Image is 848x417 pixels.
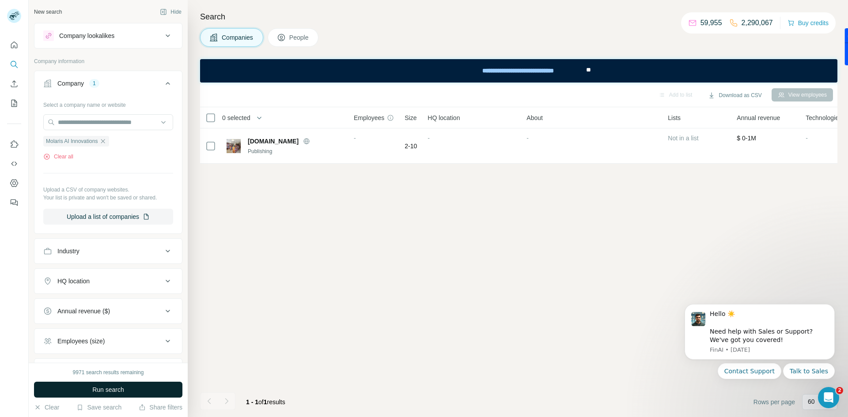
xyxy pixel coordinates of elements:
[34,240,182,262] button: Industry
[46,137,98,145] span: Molaris AI Innovations
[668,135,698,142] span: Not in a list
[258,398,264,406] span: of
[354,113,384,122] span: Employees
[405,142,417,150] span: 2-10
[57,307,110,316] div: Annual revenue ($)
[700,18,722,28] p: 59,955
[57,79,84,88] div: Company
[34,361,182,382] button: Technologies
[737,135,756,142] span: $ 0-1M
[742,18,773,28] p: 2,290,067
[7,175,21,191] button: Dashboard
[57,337,105,346] div: Employees (size)
[806,135,808,142] span: -
[200,59,837,83] iframe: Banner
[7,136,21,152] button: Use Surfe on LinkedIn
[227,139,241,153] img: Logo of yetkin.com.tr
[246,398,285,406] span: results
[34,25,182,46] button: Company lookalikes
[7,195,21,210] button: Feedback
[34,270,182,292] button: HQ location
[428,135,430,142] span: -
[818,387,839,408] iframe: Intercom live chat
[222,33,254,42] span: Companies
[7,37,21,53] button: Quick start
[836,387,843,394] span: 2
[89,79,99,87] div: 1
[92,385,124,394] span: Run search
[405,113,416,122] span: Size
[671,293,848,413] iframe: Intercom notifications message
[34,73,182,98] button: Company1
[34,57,182,65] p: Company information
[787,17,829,29] button: Buy credits
[248,147,343,155] div: Publishing
[526,113,543,122] span: About
[57,247,79,255] div: Industry
[139,403,182,412] button: Share filters
[737,113,780,122] span: Annual revenue
[7,76,21,92] button: Enrich CSV
[200,11,837,23] h4: Search
[154,5,188,19] button: Hide
[702,89,768,102] button: Download as CSV
[264,398,267,406] span: 1
[289,33,310,42] span: People
[34,8,62,16] div: New search
[43,186,173,194] p: Upload a CSV of company websites.
[34,382,182,398] button: Run search
[34,331,182,352] button: Employees (size)
[526,135,529,142] span: -
[248,137,299,146] span: [DOMAIN_NAME]
[43,194,173,202] p: Your list is private and won't be saved or shared.
[668,113,681,122] span: Lists
[43,153,73,161] button: Clear all
[76,403,121,412] button: Save search
[57,277,90,286] div: HQ location
[34,301,182,322] button: Annual revenue ($)
[354,135,356,142] span: -
[43,209,173,225] button: Upload a list of companies
[806,113,842,122] span: Technologies
[7,156,21,172] button: Use Surfe API
[246,398,258,406] span: 1 - 1
[7,56,21,72] button: Search
[43,98,173,109] div: Select a company name or website
[59,31,114,40] div: Company lookalikes
[73,368,144,376] div: 9971 search results remaining
[428,113,460,122] span: HQ location
[7,95,21,111] button: My lists
[222,113,250,122] span: 0 selected
[34,403,59,412] button: Clear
